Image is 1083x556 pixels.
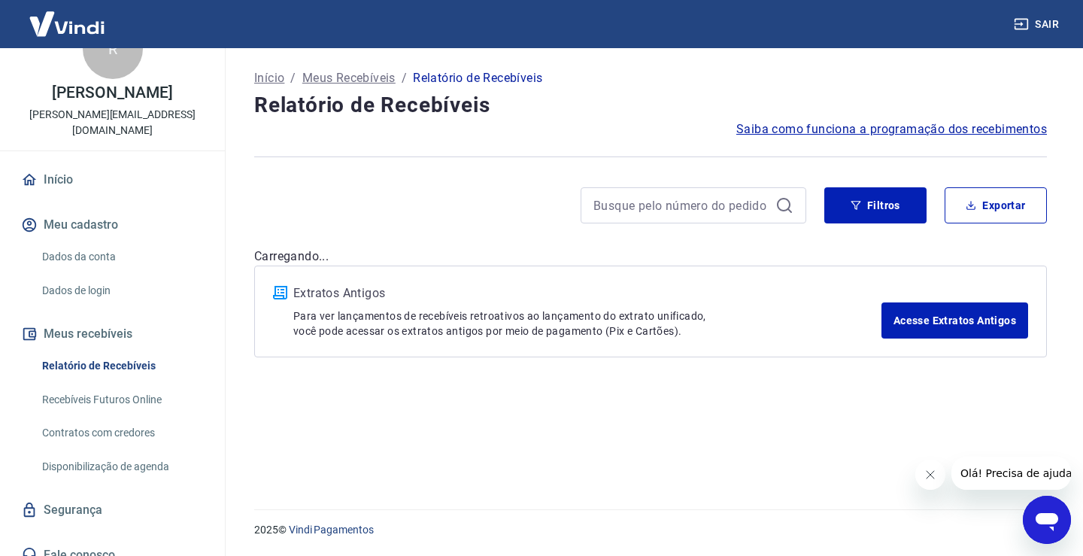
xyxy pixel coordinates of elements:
[254,522,1047,538] p: 2025 ©
[36,384,207,415] a: Recebíveis Futuros Online
[951,457,1071,490] iframe: Mensagem da empresa
[1023,496,1071,544] iframe: Botão para abrir a janela de mensagens
[254,248,1047,266] p: Carregando...
[289,524,374,536] a: Vindi Pagamentos
[9,11,126,23] span: Olá! Precisa de ajuda?
[36,451,207,482] a: Disponibilização de agenda
[18,1,116,47] img: Vindi
[1011,11,1065,38] button: Sair
[36,351,207,381] a: Relatório de Recebíveis
[593,194,769,217] input: Busque pelo número do pedido
[18,494,207,527] a: Segurança
[881,302,1028,339] a: Acesse Extratos Antigos
[36,418,207,448] a: Contratos com credores
[52,85,172,101] p: [PERSON_NAME]
[402,69,407,87] p: /
[293,284,881,302] p: Extratos Antigos
[290,69,296,87] p: /
[254,69,284,87] a: Início
[18,163,207,196] a: Início
[254,90,1047,120] h4: Relatório de Recebíveis
[18,208,207,242] button: Meu cadastro
[83,19,143,79] div: R
[36,242,207,272] a: Dados da conta
[12,107,213,138] p: [PERSON_NAME][EMAIL_ADDRESS][DOMAIN_NAME]
[273,286,287,299] img: ícone
[824,187,927,223] button: Filtros
[302,69,396,87] a: Meus Recebíveis
[736,120,1047,138] a: Saiba como funciona a programação dos recebimentos
[36,275,207,306] a: Dados de login
[945,187,1047,223] button: Exportar
[293,308,881,339] p: Para ver lançamentos de recebíveis retroativos ao lançamento do extrato unificado, você pode aces...
[18,317,207,351] button: Meus recebíveis
[413,69,542,87] p: Relatório de Recebíveis
[915,460,945,490] iframe: Fechar mensagem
